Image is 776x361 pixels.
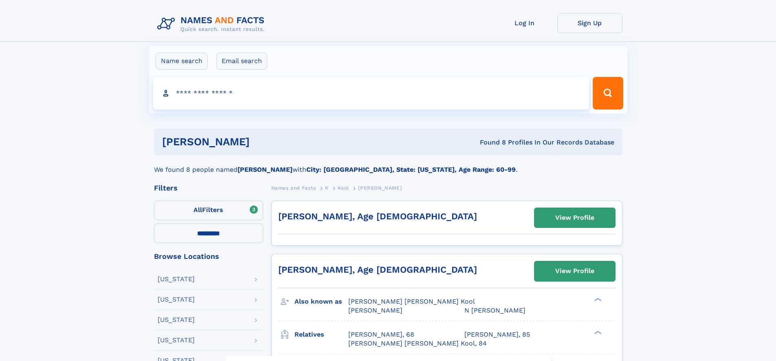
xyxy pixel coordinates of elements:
[154,155,622,175] div: We found 8 people named with .
[237,166,292,173] b: [PERSON_NAME]
[557,13,622,33] a: Sign Up
[534,208,615,228] a: View Profile
[464,330,530,339] a: [PERSON_NAME], 85
[593,77,623,109] button: Search Button
[534,261,615,281] a: View Profile
[365,138,614,147] div: Found 8 Profiles In Our Records Database
[306,166,516,173] b: City: [GEOGRAPHIC_DATA], State: [US_STATE], Age Range: 60-99
[153,77,589,109] input: search input
[325,183,329,193] a: K
[295,328,348,341] h3: Relatives
[348,306,402,314] span: [PERSON_NAME]
[193,206,202,214] span: All
[158,337,195,343] div: [US_STATE]
[156,53,208,70] label: Name search
[295,295,348,308] h3: Also known as
[158,296,195,303] div: [US_STATE]
[271,183,316,193] a: Names and Facts
[555,262,594,280] div: View Profile
[555,208,594,227] div: View Profile
[158,317,195,323] div: [US_STATE]
[216,53,267,70] label: Email search
[338,185,349,191] span: Kool
[348,330,414,339] a: [PERSON_NAME], 68
[154,201,263,220] label: Filters
[325,185,329,191] span: K
[154,253,263,260] div: Browse Locations
[162,137,365,147] h1: [PERSON_NAME]
[158,276,195,282] div: [US_STATE]
[358,185,402,191] span: [PERSON_NAME]
[348,298,475,305] span: [PERSON_NAME] [PERSON_NAME] Kool
[592,330,602,335] div: ❯
[464,306,525,314] span: N [PERSON_NAME]
[492,13,557,33] a: Log In
[278,265,477,275] a: [PERSON_NAME], Age [DEMOGRAPHIC_DATA]
[348,339,487,348] a: [PERSON_NAME] [PERSON_NAME] Kool, 84
[278,211,477,221] a: [PERSON_NAME], Age [DEMOGRAPHIC_DATA]
[338,183,349,193] a: Kool
[154,13,271,35] img: Logo Names and Facts
[592,297,602,302] div: ❯
[154,184,263,192] div: Filters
